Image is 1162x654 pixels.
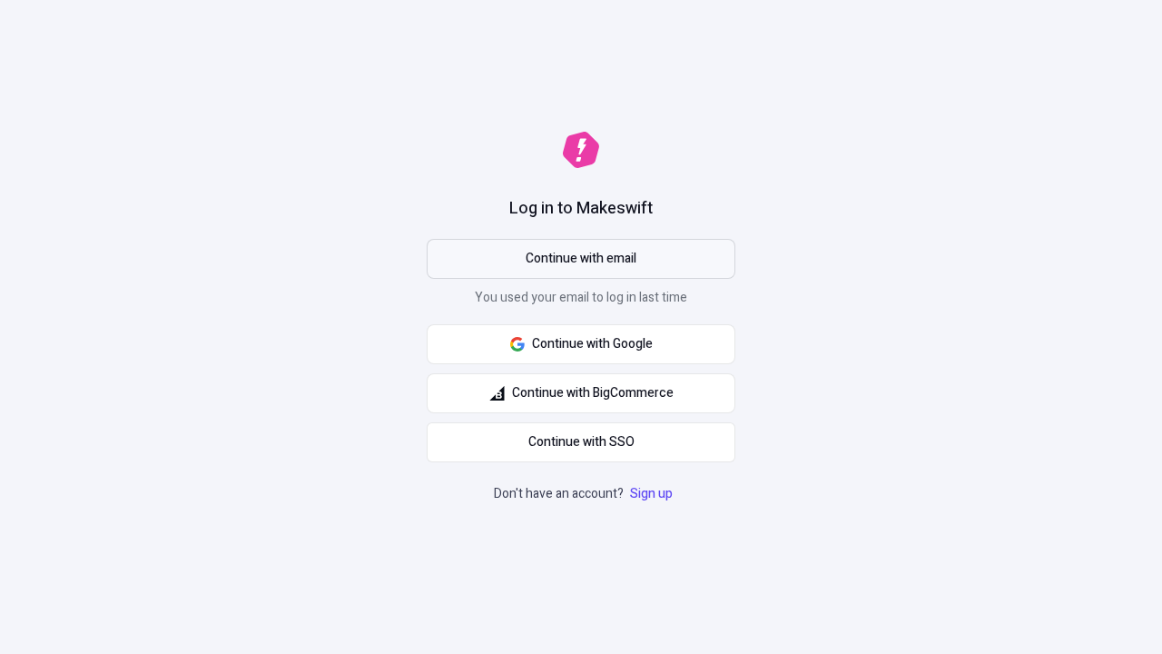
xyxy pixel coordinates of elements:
[532,334,653,354] span: Continue with Google
[427,239,735,279] button: Continue with email
[494,484,676,504] p: Don't have an account?
[509,197,653,221] h1: Log in to Makeswift
[512,383,674,403] span: Continue with BigCommerce
[626,484,676,503] a: Sign up
[427,373,735,413] button: Continue with BigCommerce
[427,288,735,315] p: You used your email to log in last time
[427,324,735,364] button: Continue with Google
[526,249,636,269] span: Continue with email
[427,422,735,462] a: Continue with SSO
